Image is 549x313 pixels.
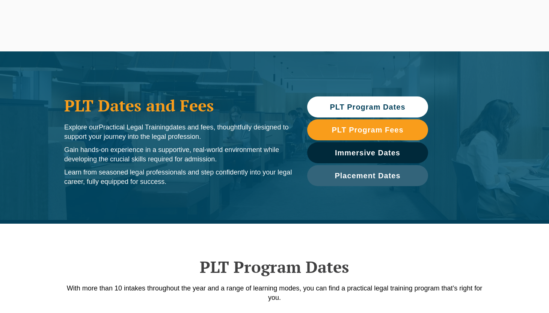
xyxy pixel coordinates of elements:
a: PLT Program Dates [307,96,428,117]
span: Placement Dates [335,172,400,179]
p: With more than 10 intakes throughout the year and a range of learning modes, you can find a pract... [60,284,489,302]
a: Placement Dates [307,165,428,186]
p: Gain hands-on experience in a supportive, real-world environment while developing the crucial ski... [64,145,292,164]
span: PLT Program Fees [332,126,403,134]
span: Immersive Dates [335,149,400,156]
a: PLT Program Fees [307,119,428,140]
h2: PLT Program Dates [60,257,489,276]
h1: PLT Dates and Fees [64,96,292,115]
span: PLT Program Dates [330,103,405,111]
p: Learn from seasoned legal professionals and step confidently into your legal career, fully equipp... [64,168,292,187]
a: Immersive Dates [307,142,428,163]
span: Practical Legal Training [99,123,169,131]
p: Explore our dates and fees, thoughtfully designed to support your journey into the legal profession. [64,123,292,141]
